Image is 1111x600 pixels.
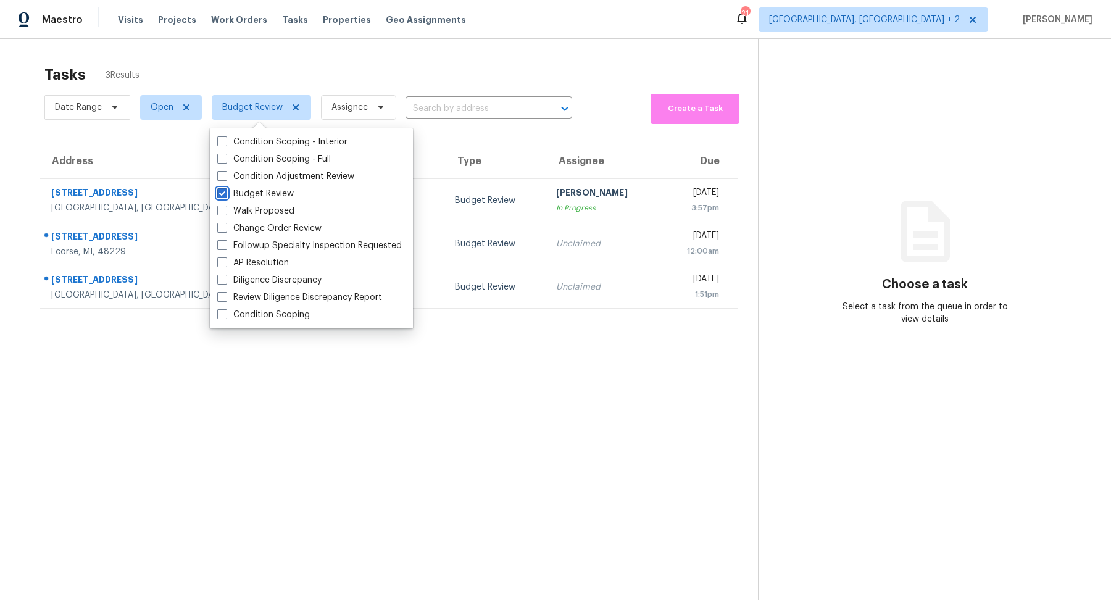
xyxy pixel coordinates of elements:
label: Condition Scoping - Interior [217,136,347,148]
div: Select a task from the queue in order to view details [842,301,1009,325]
div: Budget Review [455,238,536,250]
span: 3 Results [106,69,139,81]
span: Assignee [331,101,368,114]
span: Work Orders [211,14,267,26]
div: [GEOGRAPHIC_DATA], [GEOGRAPHIC_DATA], 48082 [51,202,320,214]
span: Date Range [55,101,102,114]
th: Assignee [546,144,661,179]
div: 1:51pm [671,288,719,301]
div: [GEOGRAPHIC_DATA], [GEOGRAPHIC_DATA], 48188 [51,289,320,301]
div: Unclaimed [556,281,651,293]
div: [DATE] [671,186,719,202]
div: 12:00am [671,245,719,257]
span: Maestro [42,14,83,26]
label: Condition Scoping - Full [217,153,331,165]
div: [DATE] [671,230,719,245]
span: Create a Task [657,102,733,116]
th: Due [661,144,738,179]
div: [DATE] [671,273,719,288]
span: Budget Review [222,101,283,114]
span: Visits [118,14,143,26]
span: [PERSON_NAME] [1018,14,1092,26]
div: Unclaimed [556,238,651,250]
label: Condition Adjustment Review [217,170,354,183]
h2: Tasks [44,69,86,81]
span: Tasks [282,15,308,24]
label: Change Order Review [217,222,322,235]
label: Review Diligence Discrepancy Report [217,291,382,304]
label: Condition Scoping [217,309,310,321]
label: Diligence Discrepancy [217,274,322,286]
div: Budget Review [455,194,536,207]
th: Type [445,144,546,179]
div: 3:57pm [671,202,719,214]
input: Search by address [406,99,538,119]
h3: Choose a task [882,278,968,291]
th: Address [40,144,330,179]
button: Create a Task [651,94,739,124]
div: 21 [741,7,749,20]
span: Open [151,101,173,114]
div: [STREET_ADDRESS] [51,186,320,202]
label: Budget Review [217,188,294,200]
div: [STREET_ADDRESS] [51,230,320,246]
span: Projects [158,14,196,26]
div: Ecorse, MI, 48229 [51,246,320,258]
div: Budget Review [455,281,536,293]
div: [PERSON_NAME] [556,186,651,202]
span: [GEOGRAPHIC_DATA], [GEOGRAPHIC_DATA] + 2 [769,14,960,26]
label: Followup Specialty Inspection Requested [217,240,402,252]
div: In Progress [556,202,651,214]
label: Walk Proposed [217,205,294,217]
label: AP Resolution [217,257,289,269]
div: [STREET_ADDRESS] [51,273,320,289]
span: Properties [323,14,371,26]
span: Geo Assignments [386,14,466,26]
button: Open [556,100,573,117]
